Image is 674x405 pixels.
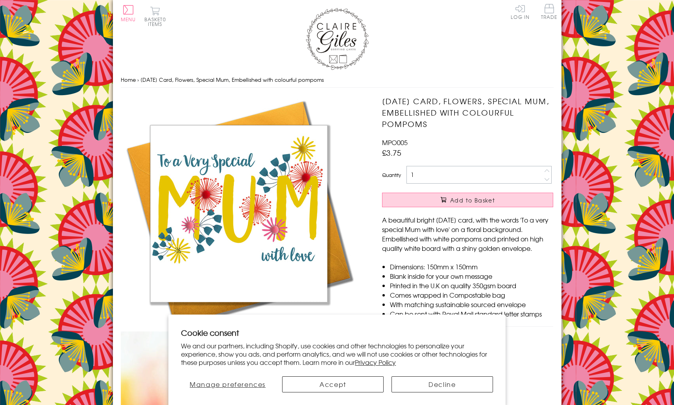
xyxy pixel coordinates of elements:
h1: [DATE] Card, Flowers, Special Mum, Embellished with colourful pompoms [382,96,553,129]
span: Manage preferences [190,379,266,389]
button: Manage preferences [181,376,274,392]
button: Basket0 items [144,6,166,26]
nav: breadcrumbs [121,72,554,88]
a: Home [121,76,136,83]
span: MPO005 [382,138,408,147]
img: Claire Giles Greetings Cards [306,8,369,70]
button: Decline [391,376,493,392]
button: Accept [282,376,384,392]
a: Trade [541,4,558,21]
label: Quantity [382,171,401,179]
img: Mother's Day Card, Flowers, Special Mum, Embellished with colourful pompoms [121,96,357,331]
span: › [137,76,139,83]
span: £3.75 [382,147,401,158]
span: Trade [541,4,558,19]
li: Dimensions: 150mm x 150mm [390,262,553,271]
li: Printed in the U.K on quality 350gsm board [390,281,553,290]
button: Menu [121,5,136,22]
span: 0 items [148,16,166,28]
span: [DATE] Card, Flowers, Special Mum, Embellished with colourful pompoms [140,76,324,83]
li: With matching sustainable sourced envelope [390,300,553,309]
li: Comes wrapped in Compostable bag [390,290,553,300]
button: Add to Basket [382,193,553,207]
p: We and our partners, including Shopify, use cookies and other technologies to personalize your ex... [181,342,493,366]
a: Log In [511,4,530,19]
h2: Cookie consent [181,327,493,338]
a: Privacy Policy [355,357,396,367]
li: Blank inside for your own message [390,271,553,281]
li: Can be sent with Royal Mail standard letter stamps [390,309,553,318]
span: Add to Basket [450,196,495,204]
span: Menu [121,16,136,23]
p: A beautiful bright [DATE] card, with the words 'To a very special Mum with love' on a floral back... [382,215,553,253]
